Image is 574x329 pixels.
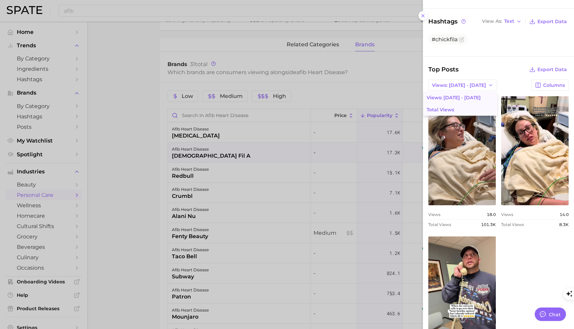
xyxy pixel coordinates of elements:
[501,212,513,217] span: Views
[459,37,464,42] button: Flag as miscategorized or irrelevant
[423,92,497,116] ul: Views: [DATE] - [DATE]
[559,222,569,227] span: 8.3k
[428,79,497,91] button: Views: [DATE] - [DATE]
[480,17,523,26] button: View AsText
[481,222,496,227] span: 101.3k
[432,83,486,88] span: Views: [DATE] - [DATE]
[501,222,524,227] span: Total Views
[504,19,514,23] span: Text
[428,17,467,26] span: Hashtags
[428,222,451,227] span: Total Views
[482,19,502,23] span: View As
[560,212,569,217] span: 14.0
[531,79,569,91] button: Columns
[428,65,459,74] span: Top Posts
[528,17,569,26] button: Export Data
[528,65,569,74] button: Export Data
[428,212,440,217] span: Views
[543,83,565,88] span: Columns
[427,107,454,113] span: Total Views
[427,95,481,101] span: Views: [DATE] - [DATE]
[487,212,496,217] span: 18.0
[537,19,567,24] span: Export Data
[537,67,567,72] span: Export Data
[432,36,458,43] span: #chickfila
